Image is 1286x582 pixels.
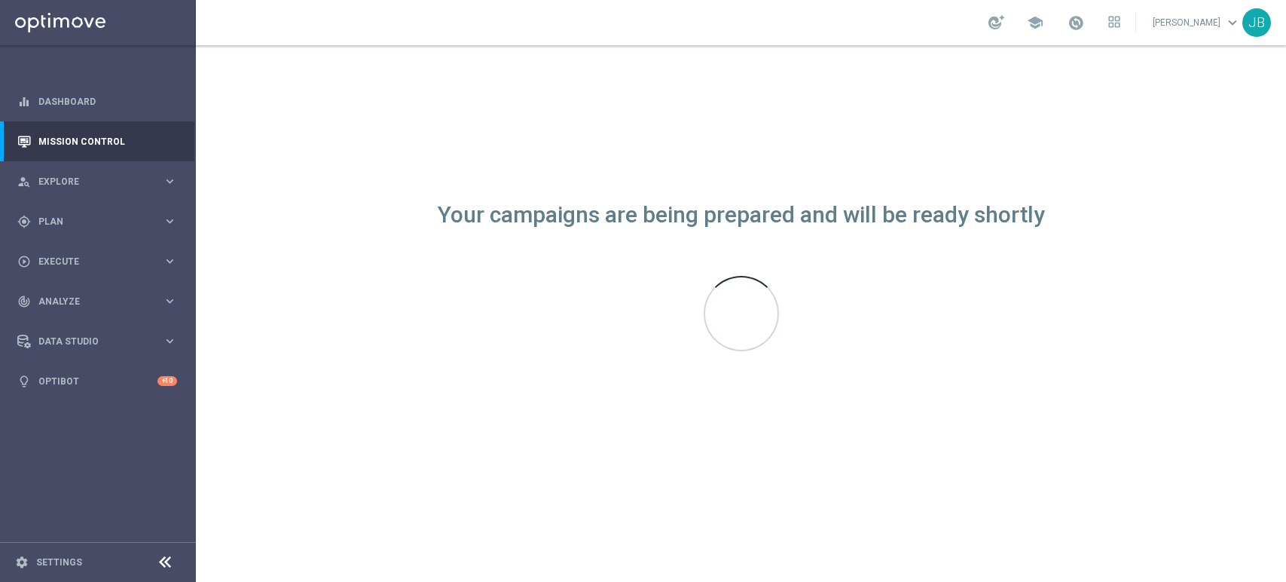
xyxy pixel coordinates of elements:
i: track_changes [17,295,31,308]
i: lightbulb [17,375,31,388]
button: Mission Control [17,136,178,148]
div: Explore [17,175,163,188]
i: play_circle_outline [17,255,31,268]
div: Optibot [17,361,177,401]
div: JB [1242,8,1271,37]
i: equalizer [17,95,31,109]
div: Execute [17,255,163,268]
a: Settings [36,558,82,567]
i: keyboard_arrow_right [163,294,177,308]
button: lightbulb Optibot +10 [17,375,178,387]
div: Mission Control [17,121,177,161]
div: Data Studio [17,335,163,348]
span: Analyze [38,297,163,306]
i: keyboard_arrow_right [163,254,177,268]
i: keyboard_arrow_right [163,174,177,188]
div: Dashboard [17,81,177,121]
a: Optibot [38,361,157,401]
i: gps_fixed [17,215,31,228]
div: +10 [157,376,177,386]
i: keyboard_arrow_right [163,214,177,228]
span: keyboard_arrow_down [1224,14,1241,31]
div: Plan [17,215,163,228]
a: Mission Control [38,121,177,161]
button: Data Studio keyboard_arrow_right [17,335,178,348]
a: Dashboard [38,81,177,121]
button: track_changes Analyze keyboard_arrow_right [17,296,178,308]
span: school [1027,14,1043,31]
button: equalizer Dashboard [17,96,178,108]
button: play_circle_outline Execute keyboard_arrow_right [17,256,178,268]
button: gps_fixed Plan keyboard_arrow_right [17,216,178,228]
span: Execute [38,257,163,266]
div: Your campaigns are being prepared and will be ready shortly [438,209,1045,222]
button: person_search Explore keyboard_arrow_right [17,176,178,188]
i: person_search [17,175,31,188]
a: [PERSON_NAME]keyboard_arrow_down [1151,11,1242,34]
span: Plan [38,217,163,226]
div: Analyze [17,295,163,308]
span: Data Studio [38,337,163,346]
i: keyboard_arrow_right [163,334,177,348]
span: Explore [38,177,163,186]
i: settings [15,556,29,569]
